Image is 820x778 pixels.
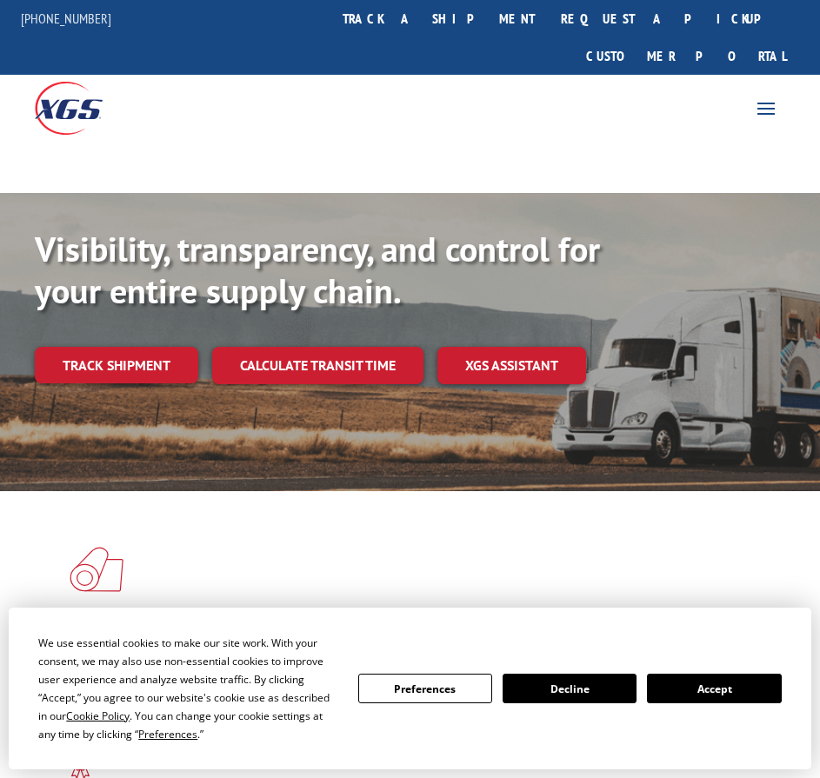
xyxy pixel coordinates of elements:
div: We use essential cookies to make our site work. With your consent, we may also use non-essential ... [38,634,337,743]
h1: Flooring Logistics Solutions [70,606,737,635]
div: Cookie Consent Prompt [9,608,811,769]
a: Track shipment [35,347,198,383]
img: xgs-icon-total-supply-chain-intelligence-red [70,547,123,592]
a: Calculate transit time [212,347,423,384]
span: Cookie Policy [66,708,130,723]
b: Visibility, transparency, and control for your entire supply chain. [35,226,600,313]
button: Accept [647,674,781,703]
a: Customer Portal [573,37,799,75]
button: Preferences [358,674,492,703]
a: [PHONE_NUMBER] [21,10,111,27]
a: XGS ASSISTANT [437,347,586,384]
button: Decline [503,674,637,703]
span: Preferences [138,727,197,741]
